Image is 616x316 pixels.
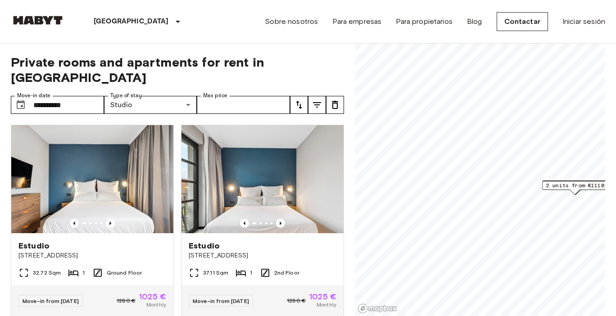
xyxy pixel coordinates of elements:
a: Blog [467,16,482,27]
span: Private rooms and apartments for rent in [GEOGRAPHIC_DATA] [11,54,344,85]
span: Monthly [317,301,336,309]
button: Previous image [240,219,249,228]
span: 1280 € [117,297,136,305]
span: 1025 € [139,293,166,301]
img: Marketing picture of unit DE-01-482-208-01 [181,125,344,233]
div: Map marker [542,181,608,195]
span: Move-in from [DATE] [193,298,249,304]
span: Estudio [18,240,50,251]
div: Map marker [542,181,608,194]
span: Move-in from [DATE] [23,298,79,304]
button: Previous image [276,219,285,228]
button: Previous image [106,219,115,228]
span: 1 [250,269,252,277]
img: Marketing picture of unit DE-01-481-006-01 [11,125,173,233]
button: Choose date, selected date is 1 Sep 2025 [12,96,30,114]
a: Para propietarios [396,16,453,27]
button: tune [308,96,326,114]
span: 1025 € [309,293,336,301]
button: tune [326,96,344,114]
a: Mapbox logo [358,303,397,314]
a: Contactar [497,12,548,31]
span: 1280 € [287,297,306,305]
span: [STREET_ADDRESS] [189,251,336,260]
span: Ground Floor [107,269,142,277]
button: Previous image [70,219,79,228]
label: Max price [203,92,227,99]
span: 37.11 Sqm [203,269,228,277]
a: Sobre nosotros [265,16,318,27]
img: Habyt [11,16,65,25]
label: Type of stay [110,92,142,99]
span: [STREET_ADDRESS] [18,251,166,260]
div: Studio [104,96,197,114]
a: Para empresas [332,16,381,27]
label: Move-in date [17,92,50,99]
span: 32.72 Sqm [33,269,61,277]
a: Iniciar sesión [562,16,605,27]
span: 2 units from €1110 [546,181,604,190]
button: tune [290,96,308,114]
span: Estudio [189,240,220,251]
p: [GEOGRAPHIC_DATA] [94,16,169,27]
span: 1 [82,269,85,277]
span: Monthly [146,301,166,309]
span: 2nd Floor [274,269,299,277]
